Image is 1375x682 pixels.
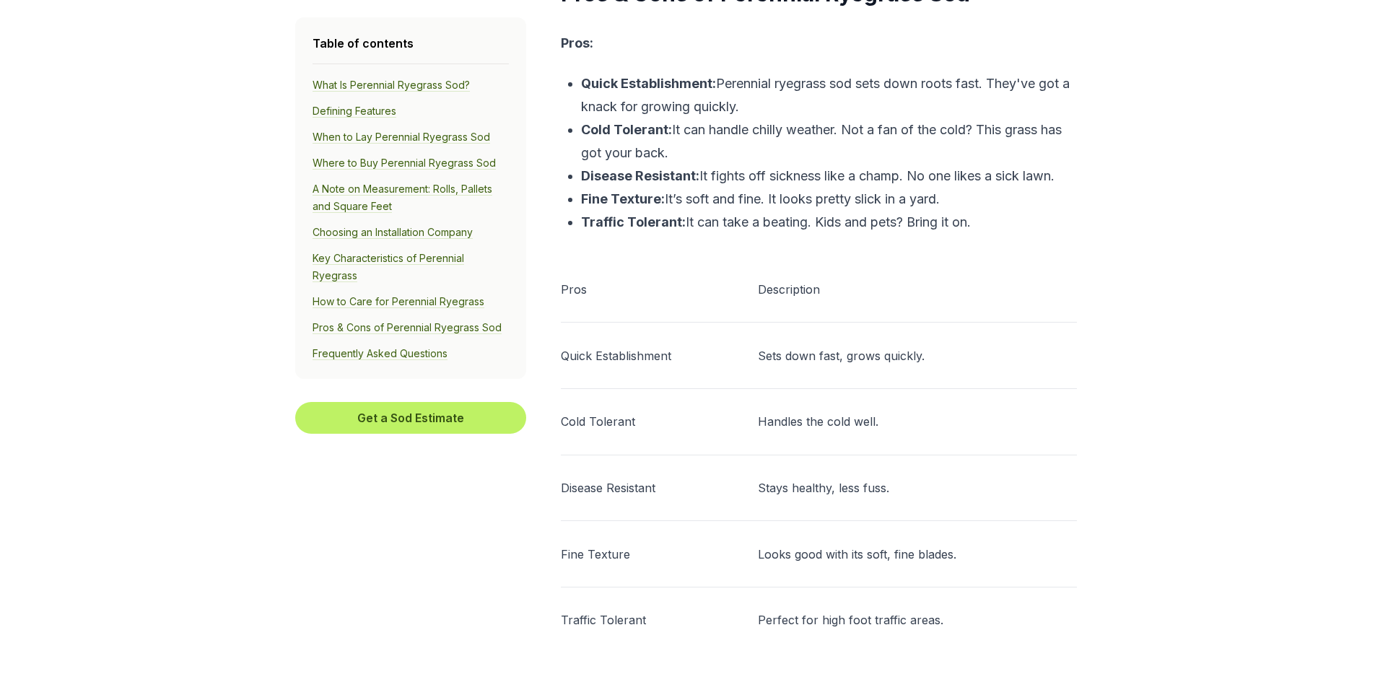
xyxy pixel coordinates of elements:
b: Disease Resistant: [581,168,699,183]
p: Fine Texture [561,546,741,563]
a: What Is Perennial Ryegrass Sod? [313,79,470,92]
p: Perfect for high foot traffic areas. [758,611,1077,629]
p: Traffic Tolerant [561,611,741,629]
a: How to Care for Perennial Ryegrass [313,295,484,308]
p: It can take a beating. Kids and pets? Bring it on. [581,211,1077,234]
b: Cold Tolerant: [581,122,672,137]
p: Looks good with its soft, fine blades. [758,546,1077,563]
b: Pros: [561,35,593,51]
p: Disease Resistant [561,479,741,497]
p: Description [758,281,1077,298]
p: Perennial ryegrass sod sets down roots fast. They've got a knack for growing quickly. [581,72,1077,118]
a: Defining Features [313,105,396,118]
p: Pros [561,281,741,298]
b: Fine Texture: [581,191,665,206]
p: Stays healthy, less fuss. [758,479,1077,497]
p: Handles the cold well. [758,413,1077,430]
b: Traffic Tolerant: [581,214,686,229]
a: Where to Buy Perennial Ryegrass Sod [313,157,496,170]
a: When to Lay Perennial Ryegrass Sod [313,131,490,144]
a: Pros & Cons of Perennial Ryegrass Sod [313,321,502,334]
p: It can handle chilly weather. Not a fan of the cold? This grass has got your back. [581,118,1077,165]
a: Key Characteristics of Perennial Ryegrass [313,252,464,282]
a: A Note on Measurement: Rolls, Pallets and Square Feet [313,183,492,213]
button: Get a Sod Estimate [295,402,526,434]
a: Frequently Asked Questions [313,347,448,360]
p: Sets down fast, grows quickly. [758,347,1077,364]
b: Quick Establishment: [581,76,716,91]
p: Cold Tolerant [561,413,741,430]
a: Choosing an Installation Company [313,226,473,239]
p: It’s soft and fine. It looks pretty slick in a yard. [581,188,1077,211]
h4: Table of contents [313,35,509,52]
p: Quick Establishment [561,347,741,364]
p: It fights off sickness like a champ. No one likes a sick lawn. [581,165,1077,188]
